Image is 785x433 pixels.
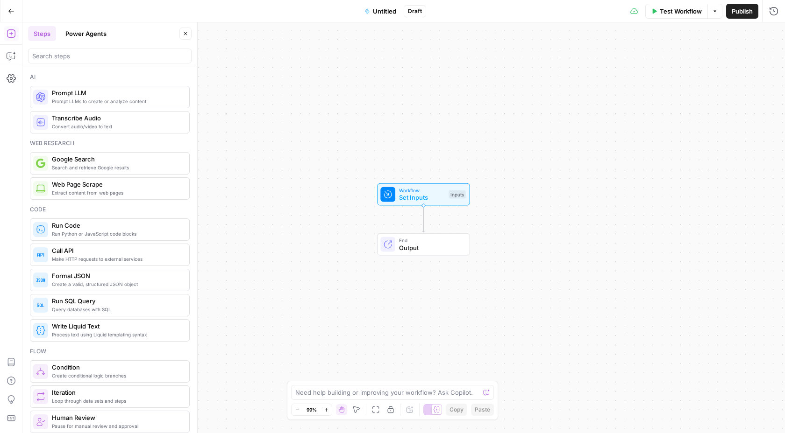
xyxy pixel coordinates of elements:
[52,321,182,331] span: Write Liquid Text
[52,88,182,98] span: Prompt LLM
[52,246,182,255] span: Call API
[352,233,495,256] div: EndOutput
[60,26,112,41] button: Power Agents
[52,189,182,196] span: Extract content from web pages
[52,388,182,397] span: Iteration
[422,205,425,232] g: Edge from start to end
[399,243,462,252] span: Output
[399,237,462,244] span: End
[52,221,182,230] span: Run Code
[52,255,182,263] span: Make HTTP requests to external services
[352,183,495,206] div: WorkflowSet InputsInputs
[52,397,182,405] span: Loop through data sets and steps
[52,331,182,338] span: Process text using Liquid templating syntax
[52,422,182,430] span: Pause for manual review and approval
[52,180,182,189] span: Web Page Scrape
[645,4,707,19] button: Test Workflow
[475,405,490,414] span: Paste
[732,7,753,16] span: Publish
[52,154,182,164] span: Google Search
[30,73,190,81] div: Ai
[359,4,402,19] button: Untitled
[52,113,182,123] span: Transcribe Audio
[52,271,182,280] span: Format JSON
[52,230,182,237] span: Run Python or JavaScript code blocks
[399,187,445,194] span: Workflow
[726,4,758,19] button: Publish
[449,190,466,199] div: Inputs
[471,404,494,416] button: Paste
[28,26,56,41] button: Steps
[52,372,182,379] span: Create conditional logic branches
[307,406,317,413] span: 99%
[52,306,182,313] span: Query databases with SQL
[373,7,396,16] span: Untitled
[52,296,182,306] span: Run SQL Query
[52,164,182,171] span: Search and retrieve Google results
[52,363,182,372] span: Condition
[450,405,464,414] span: Copy
[52,413,182,422] span: Human Review
[408,7,422,15] span: Draft
[30,139,190,147] div: Web research
[30,205,190,214] div: Code
[446,404,467,416] button: Copy
[30,347,190,356] div: Flow
[52,123,182,130] span: Convert audio/video to text
[660,7,702,16] span: Test Workflow
[52,280,182,288] span: Create a valid, structured JSON object
[399,193,445,203] span: Set Inputs
[32,51,187,61] input: Search steps
[52,98,182,105] span: Prompt LLMs to create or analyze content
